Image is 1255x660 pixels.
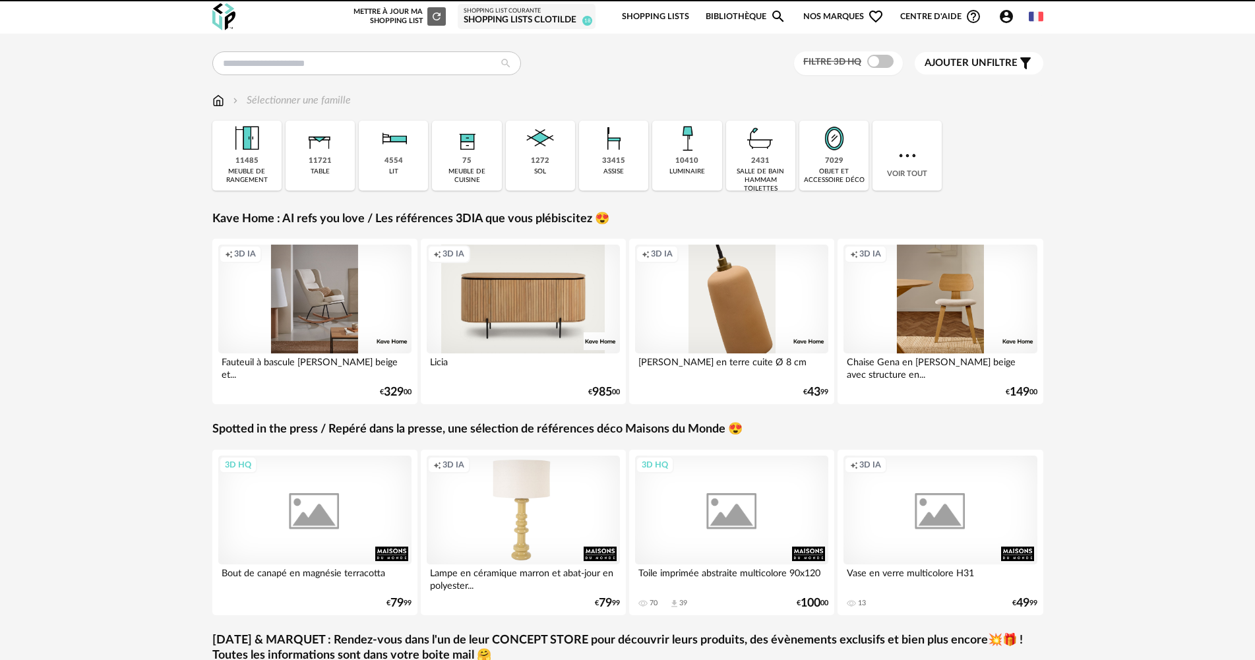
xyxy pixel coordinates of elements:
img: Rangement.png [449,121,485,156]
a: 3D HQ Bout de canapé en magnésie terracotta €7999 [212,450,418,615]
span: 3D IA [859,249,881,259]
span: 49 [1016,599,1029,608]
div: objet et accessoire déco [803,167,865,185]
span: Creation icon [433,249,441,259]
div: € 99 [595,599,620,608]
span: 3D IA [234,249,256,259]
div: 11721 [309,156,332,166]
span: Heart Outline icon [868,9,884,24]
a: Spotted in the press / Repéré dans la presse, une sélection de références déco Maisons du Monde 😍 [212,422,743,437]
div: assise [603,167,624,176]
span: Magnify icon [770,9,786,24]
a: Shopping List courante SHOPPING LISTS CLOTILDE 18 [464,7,590,26]
img: more.7b13dc1.svg [896,144,919,167]
span: Creation icon [850,460,858,470]
div: Mettre à jour ma Shopping List [351,7,446,26]
span: 329 [384,388,404,397]
button: Ajouter unfiltre Filter icon [915,52,1043,75]
div: € 00 [380,388,412,397]
div: € 00 [1006,388,1037,397]
div: 10410 [675,156,698,166]
div: € 00 [588,388,620,397]
div: Toile imprimée abstraite multicolore 90x120 [635,564,829,591]
span: Filter icon [1018,55,1033,71]
span: Ajouter un [925,58,987,68]
img: Luminaire.png [669,121,705,156]
div: meuble de rangement [216,167,278,185]
div: 39 [679,599,687,608]
a: Kave Home : AI refs you love / Les références 3DIA que vous plébiscitez 😍 [212,212,609,227]
div: SHOPPING LISTS CLOTILDE [464,15,590,26]
div: Licia [427,353,621,380]
a: Creation icon 3D IA Chaise Gena en [PERSON_NAME] beige avec structure en... €14900 [838,239,1043,404]
div: sol [534,167,546,176]
a: Creation icon 3D IA Fauteuil à bascule [PERSON_NAME] beige et... €32900 [212,239,418,404]
div: Vase en verre multicolore H31 [843,564,1037,591]
span: 3D IA [859,460,881,470]
img: Sol.png [522,121,558,156]
div: 11485 [235,156,259,166]
img: Meuble%20de%20rangement.png [229,121,264,156]
span: 3D IA [443,249,464,259]
span: Refresh icon [431,13,443,20]
a: Creation icon 3D IA Vase en verre multicolore H31 13 €4999 [838,450,1043,615]
img: OXP [212,3,235,30]
span: Account Circle icon [998,9,1020,24]
div: € 99 [1012,599,1037,608]
div: € 00 [797,599,828,608]
div: luminaire [669,167,705,176]
div: Shopping List courante [464,7,590,15]
img: svg+xml;base64,PHN2ZyB3aWR0aD0iMTYiIGhlaWdodD0iMTYiIHZpZXdCb3g9IjAgMCAxNiAxNiIgZmlsbD0ibm9uZSIgeG... [230,93,241,108]
div: 75 [462,156,472,166]
div: meuble de cuisine [436,167,497,185]
img: Assise.png [596,121,632,156]
span: 18 [582,16,592,26]
span: 43 [807,388,820,397]
img: Salle%20de%20bain.png [743,121,778,156]
div: € 99 [386,599,412,608]
a: 3D HQ Toile imprimée abstraite multicolore 90x120 70 Download icon 39 €10000 [629,450,835,615]
a: BibliothèqueMagnify icon [706,1,786,32]
div: 33415 [602,156,625,166]
span: Nos marques [803,1,884,32]
div: table [311,167,330,176]
span: Creation icon [850,249,858,259]
a: Creation icon 3D IA Licia €98500 [421,239,627,404]
div: Chaise Gena en [PERSON_NAME] beige avec structure en... [843,353,1037,380]
span: Help Circle Outline icon [965,9,981,24]
div: 1272 [531,156,549,166]
span: Creation icon [433,460,441,470]
div: Fauteuil à bascule [PERSON_NAME] beige et... [218,353,412,380]
span: 79 [390,599,404,608]
img: fr [1029,9,1043,24]
div: Bout de canapé en magnésie terracotta [218,564,412,591]
span: Account Circle icon [998,9,1014,24]
div: 3D HQ [219,456,257,473]
div: Sélectionner une famille [230,93,351,108]
div: Lampe en céramique marron et abat-jour en polyester... [427,564,621,591]
span: Centre d'aideHelp Circle Outline icon [900,9,981,24]
span: Filtre 3D HQ [803,57,861,67]
div: 2431 [751,156,770,166]
a: Creation icon 3D IA Lampe en céramique marron et abat-jour en polyester... €7999 [421,450,627,615]
div: 3D HQ [636,456,674,473]
a: Shopping Lists [622,1,689,32]
span: 149 [1010,388,1029,397]
div: 4554 [384,156,403,166]
span: 3D IA [443,460,464,470]
div: [PERSON_NAME] en terre cuite Ø 8 cm [635,353,829,380]
img: Literie.png [376,121,412,156]
span: filtre [925,57,1018,70]
div: € 99 [803,388,828,397]
div: salle de bain hammam toilettes [730,167,791,193]
span: 3D IA [651,249,673,259]
span: 985 [592,388,612,397]
span: Creation icon [225,249,233,259]
span: 79 [599,599,612,608]
div: 70 [650,599,658,608]
span: Creation icon [642,249,650,259]
img: Table.png [302,121,338,156]
span: Download icon [669,599,679,609]
div: lit [389,167,398,176]
div: 7029 [825,156,843,166]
